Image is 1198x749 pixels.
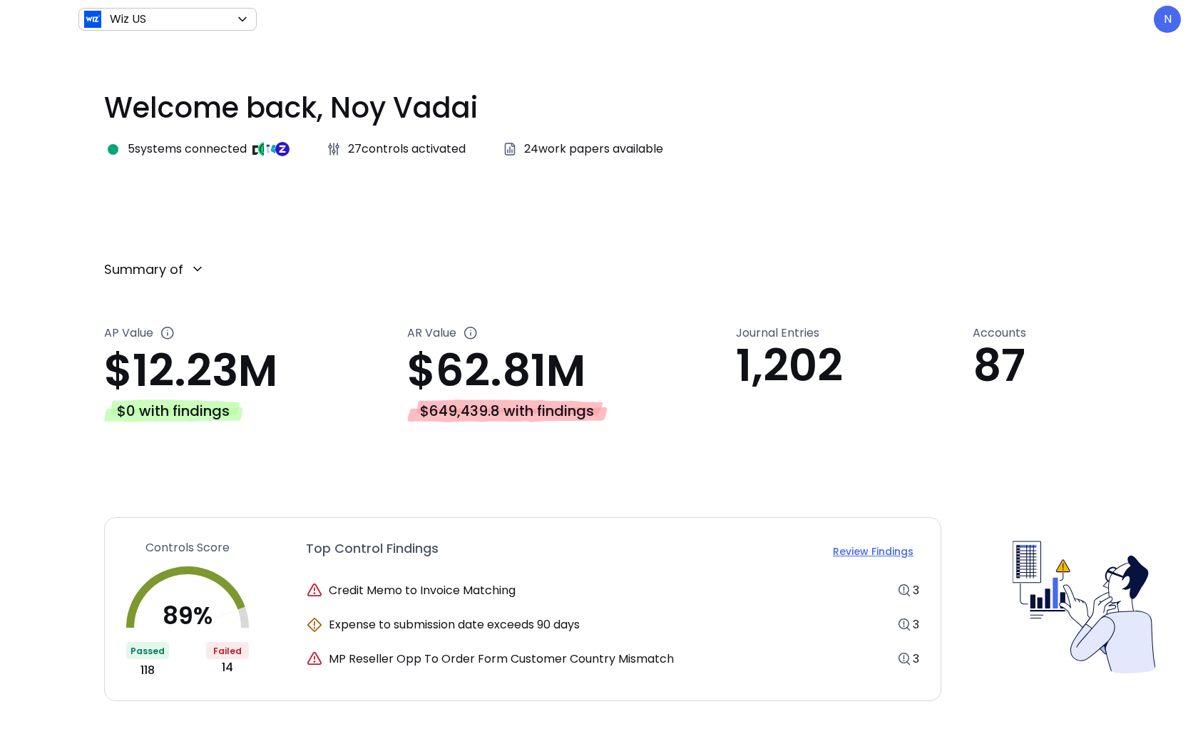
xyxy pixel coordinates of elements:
p: 89 % [163,603,213,628]
div: Noy Vadai [1154,6,1181,33]
span: 3 [913,651,919,667]
span: Top Control Findings [306,539,439,564]
span: 27 controls activated [348,141,466,158]
span: MP Reseller Opp To Order Form Customer Country Mismatch [329,651,674,668]
p: Summary of [104,260,183,279]
span: Credit Memo to Invoice Matching [329,582,516,599]
span: $12.23M [104,340,277,402]
img: integration-logo [258,142,272,156]
p: Review Findings [833,544,913,559]
img: integration-logo [275,142,290,156]
img: Icon [84,11,101,28]
p: N [1164,11,1172,28]
img: integration-logo [264,142,278,156]
a: Controls Score [126,539,249,556]
a: 24work papers available [501,141,663,158]
p: 87 [973,342,1156,390]
a: 3 [913,616,919,633]
span: $62.81M [407,340,585,402]
span: Expense to submission date exceeds 90 days [329,616,580,633]
span: 118 [140,662,155,679]
p: Welcome back, Noy Vadai [104,86,1155,129]
p: Wiz US [110,11,146,28]
img: Controls [1013,536,1155,678]
span: Journal Entries [736,325,819,342]
a: 27controls activated [325,141,466,158]
span: Passed [130,645,165,657]
span: Failed [213,645,242,657]
a: $649,439.8 with findings [407,396,737,422]
a: 3 [913,651,919,668]
span: 1,202 [736,335,843,397]
span: AR Value [407,325,456,347]
span: 14 [222,659,233,676]
span: 24 work papers available [524,141,663,158]
span: Accounts [973,325,1026,342]
span: AP Value [104,325,153,347]
div: $0 with findings [104,399,242,422]
a: 3 [913,582,919,599]
span: 5 systems connected [128,141,247,158]
span: 3 [913,582,919,598]
div: $649,439.8 with findings [407,399,607,422]
img: integration-logo [252,142,267,156]
a: $0 with findings [104,396,407,422]
img: integration-logo [270,142,284,156]
button: Review Findings [827,539,919,564]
